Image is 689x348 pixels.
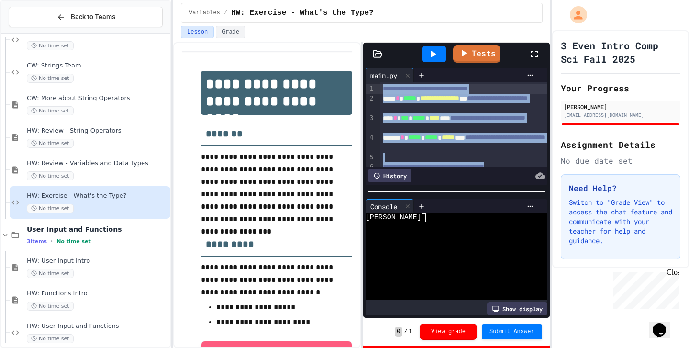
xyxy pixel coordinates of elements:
[569,198,672,246] p: Switch to "Grade View" to access the chat feature and communicate with your teacher for help and ...
[181,26,214,38] button: Lesson
[27,74,74,83] span: No time set
[27,257,168,265] span: HW: User Input Intro
[216,26,245,38] button: Grade
[366,94,375,113] div: 2
[561,81,680,95] h2: Your Progress
[27,290,168,298] span: HW: Functions Intro
[189,9,220,17] span: Variables
[51,237,53,245] span: •
[27,225,168,234] span: User Input and Functions
[368,169,411,182] div: History
[561,39,680,66] h1: 3 Even Intro Comp Sci Fall 2025
[27,302,74,311] span: No time set
[27,106,74,115] span: No time set
[27,62,168,70] span: CW: Strings Team
[27,192,168,200] span: HW: Exercise - What's the Type?
[560,4,589,26] div: My Account
[649,310,679,338] iframe: chat widget
[366,68,414,82] div: main.py
[366,202,402,212] div: Console
[564,112,678,119] div: [EMAIL_ADDRESS][DOMAIN_NAME]
[56,238,91,245] span: No time set
[71,12,115,22] span: Back to Teams
[231,7,374,19] span: HW: Exercise - What's the Type?
[27,171,74,180] span: No time set
[224,9,227,17] span: /
[564,102,678,111] div: [PERSON_NAME]
[366,199,414,213] div: Console
[569,182,672,194] h3: Need Help?
[420,324,477,340] button: View grade
[27,41,74,50] span: No time set
[489,328,534,336] span: Submit Answer
[409,328,412,336] span: 1
[487,302,547,315] div: Show display
[27,204,74,213] span: No time set
[453,45,500,63] a: Tests
[395,327,402,337] span: 0
[366,113,375,133] div: 3
[366,153,375,162] div: 5
[27,334,74,343] span: No time set
[27,238,47,245] span: 3 items
[4,4,66,61] div: Chat with us now!Close
[27,322,168,330] span: HW: User Input and Functions
[27,159,168,168] span: HW: Review - Variables and Data Types
[366,133,375,153] div: 4
[610,268,679,309] iframe: chat widget
[366,162,375,182] div: 6
[27,269,74,278] span: No time set
[27,139,74,148] span: No time set
[27,127,168,135] span: HW: Review - String Operators
[482,324,542,339] button: Submit Answer
[561,138,680,151] h2: Assignment Details
[561,155,680,167] div: No due date set
[366,213,422,222] span: [PERSON_NAME]
[404,328,408,336] span: /
[366,84,375,94] div: 1
[9,7,163,27] button: Back to Teams
[366,70,402,80] div: main.py
[27,94,168,102] span: CW: More about String Operators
